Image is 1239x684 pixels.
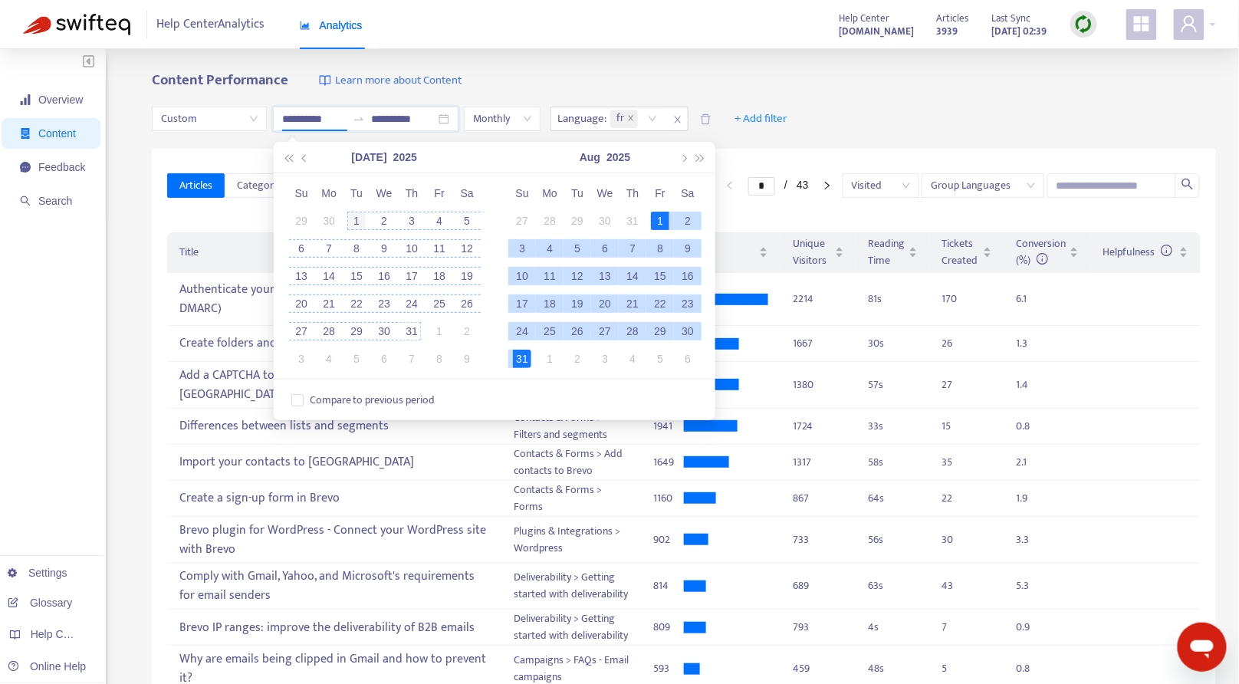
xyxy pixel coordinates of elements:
[315,290,343,317] td: 2025-07-21
[591,207,619,235] td: 2025-07-30
[856,232,930,273] th: Reading Time
[1178,623,1227,672] iframe: Button to launch messaging window
[942,235,980,269] span: Tickets Created
[869,531,918,548] div: 56 s
[674,262,702,290] td: 2025-08-16
[541,212,559,230] div: 28
[937,23,958,40] strong: 3939
[623,239,642,258] div: 7
[458,294,476,313] div: 26
[179,485,489,511] div: Create a sign-up form in Brevo
[288,317,315,345] td: 2025-07-27
[679,267,697,285] div: 16
[426,317,453,345] td: 2025-08-01
[430,267,449,285] div: 18
[793,454,843,471] div: 1317
[398,207,426,235] td: 2025-07-03
[679,350,697,368] div: 6
[8,660,86,672] a: Online Help
[619,317,646,345] td: 2025-08-28
[1017,377,1047,393] div: 1.4
[646,179,674,207] th: Fr
[564,317,591,345] td: 2025-08-26
[725,181,735,190] span: left
[292,350,311,368] div: 3
[718,176,742,195] button: left
[398,235,426,262] td: 2025-07-10
[513,239,531,258] div: 3
[508,262,536,290] td: 2025-08-10
[375,294,393,313] div: 23
[564,207,591,235] td: 2025-07-29
[580,142,600,173] button: Aug
[453,179,481,207] th: Sa
[1074,15,1093,34] img: sync.dc5367851b00ba804db3.png
[651,239,669,258] div: 8
[375,322,393,340] div: 30
[942,418,973,435] div: 15
[453,290,481,317] td: 2025-07-26
[591,262,619,290] td: 2025-08-13
[8,597,72,609] a: Glossary
[179,363,489,407] div: Add a CAPTCHA to a sign-up form created in [GEOGRAPHIC_DATA]
[300,20,311,31] span: area-chart
[508,235,536,262] td: 2025-08-03
[931,174,1035,197] span: Group Languages
[398,345,426,373] td: 2025-08-07
[288,290,315,317] td: 2025-07-20
[564,179,591,207] th: Tu
[473,107,531,130] span: Monthly
[398,317,426,345] td: 2025-07-31
[20,162,31,173] span: message
[320,294,338,313] div: 21
[179,277,489,321] div: Authenticate your domain with Brevo (Brevo code, DKIM, DMARC)
[426,262,453,290] td: 2025-07-18
[508,179,536,207] th: Su
[347,350,366,368] div: 5
[627,114,635,123] span: close
[8,567,67,579] a: Settings
[426,179,453,207] th: Fr
[20,128,31,139] span: container
[541,322,559,340] div: 25
[370,207,398,235] td: 2025-07-02
[674,317,702,345] td: 2025-08-30
[591,179,619,207] th: We
[596,322,614,340] div: 27
[393,142,417,173] button: 2025
[370,290,398,317] td: 2025-07-23
[453,235,481,262] td: 2025-07-12
[347,267,366,285] div: 15
[869,291,918,307] div: 81 s
[793,418,843,435] div: 1724
[288,207,315,235] td: 2025-06-29
[564,345,591,373] td: 2025-09-02
[513,294,531,313] div: 17
[651,212,669,230] div: 1
[288,345,315,373] td: 2025-08-03
[619,345,646,373] td: 2025-09-04
[869,490,918,507] div: 64 s
[335,72,462,90] span: Learn more about Content
[815,176,840,195] li: Next Page
[623,350,642,368] div: 4
[426,290,453,317] td: 2025-07-25
[161,107,258,130] span: Custom
[300,19,363,31] span: Analytics
[292,212,311,230] div: 29
[315,207,343,235] td: 2025-06-30
[591,345,619,373] td: 2025-09-03
[343,235,370,262] td: 2025-07-08
[375,239,393,258] div: 9
[793,235,831,269] span: Unique Visitors
[453,345,481,373] td: 2025-08-09
[347,294,366,313] div: 22
[784,179,787,191] span: /
[646,345,674,373] td: 2025-09-05
[942,454,973,471] div: 35
[1017,531,1047,548] div: 3.3
[568,239,587,258] div: 5
[426,345,453,373] td: 2025-08-08
[430,350,449,368] div: 8
[679,239,697,258] div: 9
